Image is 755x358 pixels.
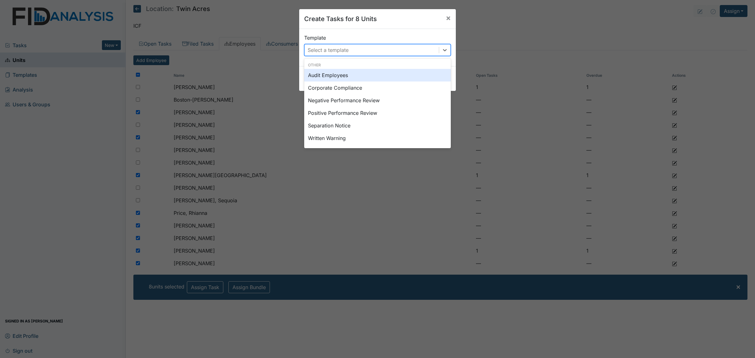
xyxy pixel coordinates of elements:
span: × [446,13,451,22]
button: Close [441,9,456,27]
div: Select a template [308,46,349,54]
div: Other [304,62,451,68]
label: Template [304,34,326,42]
div: Negative Performance Review [304,94,451,107]
div: Corporate Compliance [304,81,451,94]
h5: Create Tasks for 8 Units [304,14,377,24]
div: Audit Employees [304,69,451,81]
div: Written Warning [304,132,451,144]
div: Employees [133,55,747,300]
div: Positive Performance Review [304,107,451,119]
div: Separation Notice [304,119,451,132]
